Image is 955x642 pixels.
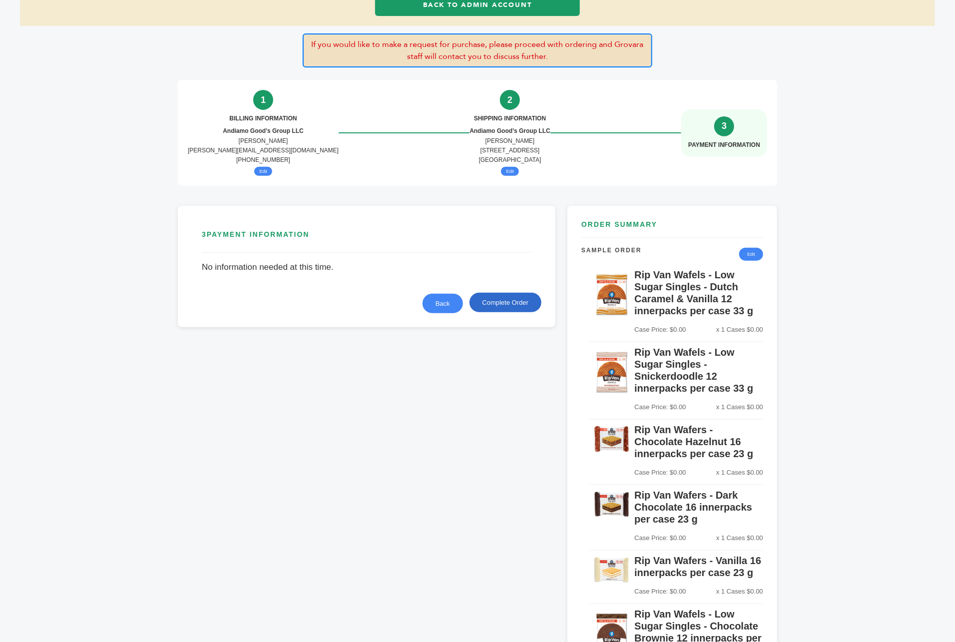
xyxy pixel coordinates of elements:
[188,126,339,165] div: [PERSON_NAME] [PERSON_NAME][EMAIL_ADDRESS][DOMAIN_NAME] [PHONE_NUMBER]
[634,555,763,583] h5: Rip Van Wafers - Vanilla 16 innerpacks per case 23 g
[634,269,763,321] h5: Rip Van Wafels - Low Sugar Singles - Dutch Caramel & Vanilla 12 innerpacks per case 33 g
[634,401,686,413] span: Case Price: $0.00
[634,324,686,336] span: Case Price: $0.00
[470,127,550,134] strong: Andiamo Good’s Group LLC
[470,293,541,312] button: Complete Order
[202,260,362,274] span: No information needed at this time.
[501,167,519,176] button: Edit
[714,116,734,136] div: 3
[739,248,763,261] a: Edit
[634,586,686,598] span: Case Price: $0.00
[634,346,763,398] h5: Rip Van Wafels - Low Sugar Singles - Snickerdoodle 12 innerpacks per case 33 g
[634,532,686,544] span: Case Price: $0.00
[634,424,763,464] h5: Rip Van Wafers - Chocolate Hazelnut 16 innerpacks per case 23 g
[716,467,763,479] span: x 1 Cases $0.00
[202,230,531,247] h3: PAYMENT INFORMATION
[716,324,763,336] span: x 1 Cases $0.00
[581,220,763,238] h3: ORDER SUMMARY
[634,489,763,529] h5: Rip Van Wafers - Dark Chocolate 16 innerpacks per case 23 g
[474,114,546,123] div: SHIPPING INFORMATION
[716,586,763,598] span: x 1 Cases $0.00
[202,230,207,238] span: 3
[423,294,463,313] button: Back
[303,33,652,67] p: If you would like to make a request for purchase, please proceed with ordering and Grovara staff ...
[470,126,550,165] div: [PERSON_NAME] [STREET_ADDRESS] [GEOGRAPHIC_DATA]
[634,467,686,479] span: Case Price: $0.00
[688,140,760,150] div: PAYMENT INFORMATION
[581,246,642,263] h4: Sample Order
[223,127,304,134] strong: Andiamo Good’s Group LLC
[500,90,520,110] div: 2
[253,90,273,110] div: 1
[229,114,297,123] div: BILLING INFORMATION
[716,401,763,413] span: x 1 Cases $0.00
[254,167,272,176] button: Edit
[716,532,763,544] span: x 1 Cases $0.00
